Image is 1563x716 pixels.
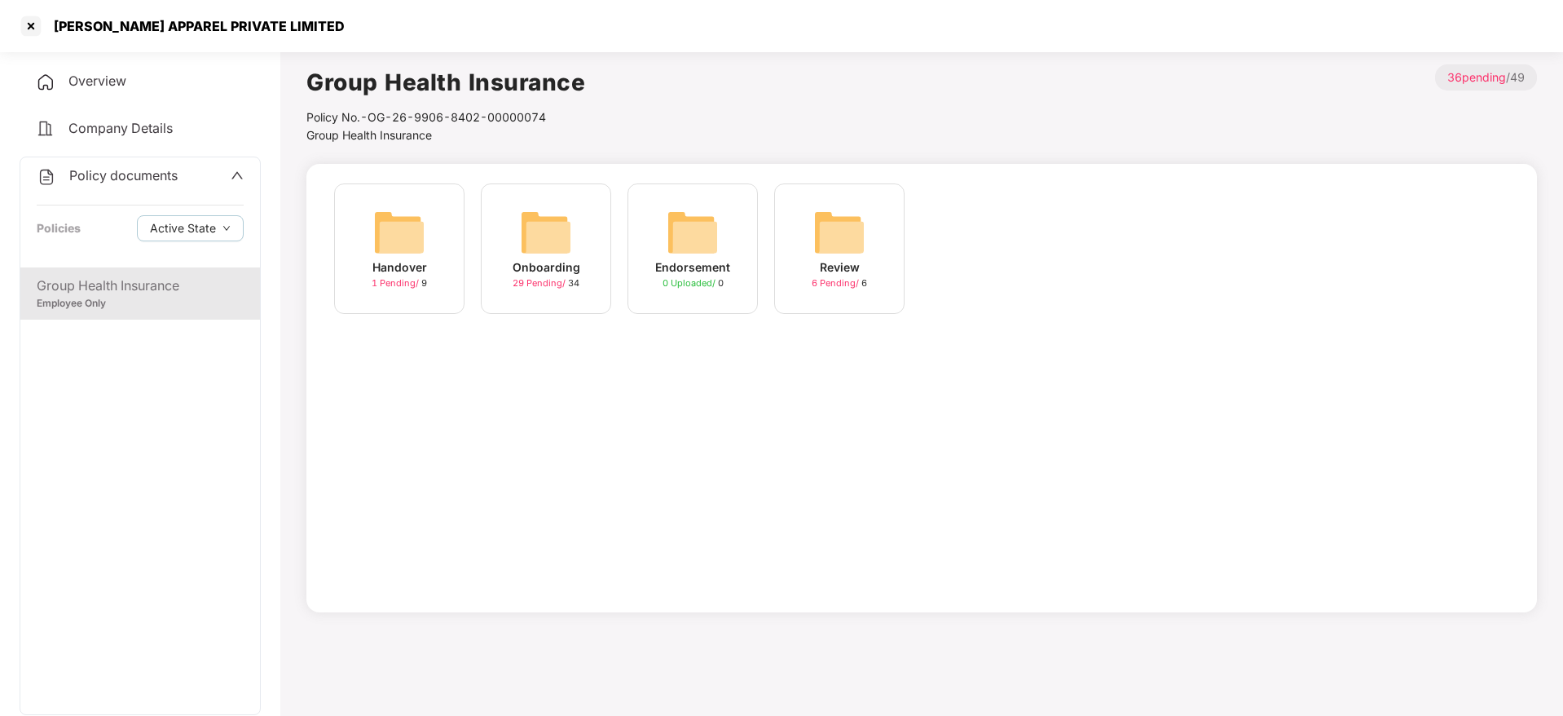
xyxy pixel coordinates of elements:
[372,277,421,289] span: 1 Pending /
[513,276,579,290] div: 34
[306,128,432,142] span: Group Health Insurance
[667,206,719,259] img: svg+xml;base64,PHN2ZyB4bWxucz0iaHR0cDovL3d3dy53My5vcmcvMjAwMC9zdmciIHdpZHRoPSI2NCIgaGVpZ2h0PSI2NC...
[372,276,427,290] div: 9
[231,169,244,182] span: up
[1435,64,1537,91] p: / 49
[1447,70,1506,84] span: 36 pending
[37,276,244,296] div: Group Health Insurance
[663,276,724,290] div: 0
[813,206,865,259] img: svg+xml;base64,PHN2ZyB4bWxucz0iaHR0cDovL3d3dy53My5vcmcvMjAwMC9zdmciIHdpZHRoPSI2NCIgaGVpZ2h0PSI2NC...
[68,73,126,89] span: Overview
[306,108,585,126] div: Policy No.- OG-26-9906-8402-00000074
[36,73,55,92] img: svg+xml;base64,PHN2ZyB4bWxucz0iaHR0cDovL3d3dy53My5vcmcvMjAwMC9zdmciIHdpZHRoPSIyNCIgaGVpZ2h0PSIyNC...
[513,277,568,289] span: 29 Pending /
[513,259,580,276] div: Onboarding
[663,277,718,289] span: 0 Uploaded /
[812,276,867,290] div: 6
[820,259,860,276] div: Review
[372,259,427,276] div: Handover
[44,18,345,34] div: [PERSON_NAME] APPAREL PRIVATE LIMITED
[37,219,81,237] div: Policies
[373,206,425,259] img: svg+xml;base64,PHN2ZyB4bWxucz0iaHR0cDovL3d3dy53My5vcmcvMjAwMC9zdmciIHdpZHRoPSI2NCIgaGVpZ2h0PSI2NC...
[37,296,244,312] div: Employee Only
[36,119,55,139] img: svg+xml;base64,PHN2ZyB4bWxucz0iaHR0cDovL3d3dy53My5vcmcvMjAwMC9zdmciIHdpZHRoPSIyNCIgaGVpZ2h0PSIyNC...
[150,219,216,237] span: Active State
[520,206,572,259] img: svg+xml;base64,PHN2ZyB4bWxucz0iaHR0cDovL3d3dy53My5vcmcvMjAwMC9zdmciIHdpZHRoPSI2NCIgaGVpZ2h0PSI2NC...
[306,64,585,100] h1: Group Health Insurance
[655,259,730,276] div: Endorsement
[137,215,244,241] button: Active Statedown
[68,120,173,136] span: Company Details
[69,167,178,183] span: Policy documents
[812,277,861,289] span: 6 Pending /
[37,167,56,187] img: svg+xml;base64,PHN2ZyB4bWxucz0iaHR0cDovL3d3dy53My5vcmcvMjAwMC9zdmciIHdpZHRoPSIyNCIgaGVpZ2h0PSIyNC...
[222,224,231,233] span: down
